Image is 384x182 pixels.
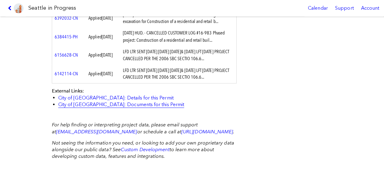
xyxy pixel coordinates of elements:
[54,33,77,39] a: 6384415-PH
[85,45,119,64] td: Applied
[119,9,234,27] td: [DATE] - CANCELLED CUSTOMER LOG #16-983Shoring and excavation for Construction of a residential a...
[180,127,231,133] a: [URL][DOMAIN_NAME]
[101,70,112,76] span: [DATE]
[101,51,112,57] span: [DATE]
[56,127,136,133] a: [EMAIL_ADDRESS][DOMAIN_NAME]
[51,87,83,93] span: External Links:
[85,64,119,82] td: Applied
[119,27,234,45] td: [DATE] HUD. - CANCELLED CUSTOMER LOG #16-983 Phased project: Construction of a residential and re...
[51,138,232,158] em: Not seeing the information you need, or looking to add your own proprietary data alongside our pu...
[119,45,234,64] td: LFD LTR SENT [DATE] [DATE] [DATE]& [DATE] LFT [DATE] PROJECT CANCELLED PER THE 2006 SBC SECTIO 10...
[58,94,172,99] a: City of [GEOGRAPHIC_DATA]: Details for this Permit
[54,51,77,57] a: 6156628-CN
[85,9,119,27] td: Applied
[120,145,168,151] a: Custom Development
[54,15,77,21] a: 6392032-CN
[51,121,232,133] em: For help finding or interpreting project data, please email support at or schedule a call at .
[58,100,182,106] a: City of [GEOGRAPHIC_DATA]: Documents for this Permit
[85,27,119,45] td: Applied
[14,3,23,13] img: favicon-96x96.png
[28,4,75,12] h1: Seattle in Progress
[54,70,77,76] a: 6142114-CN
[101,33,112,39] span: [DATE]
[119,64,234,82] td: LFD LTR SENT [DATE] [DATE] [DATE]& [DATE] LFT [DATE] PROJECT CANCELLED PER THE 2006 SBC SECTIO 10...
[101,15,112,21] span: [DATE]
